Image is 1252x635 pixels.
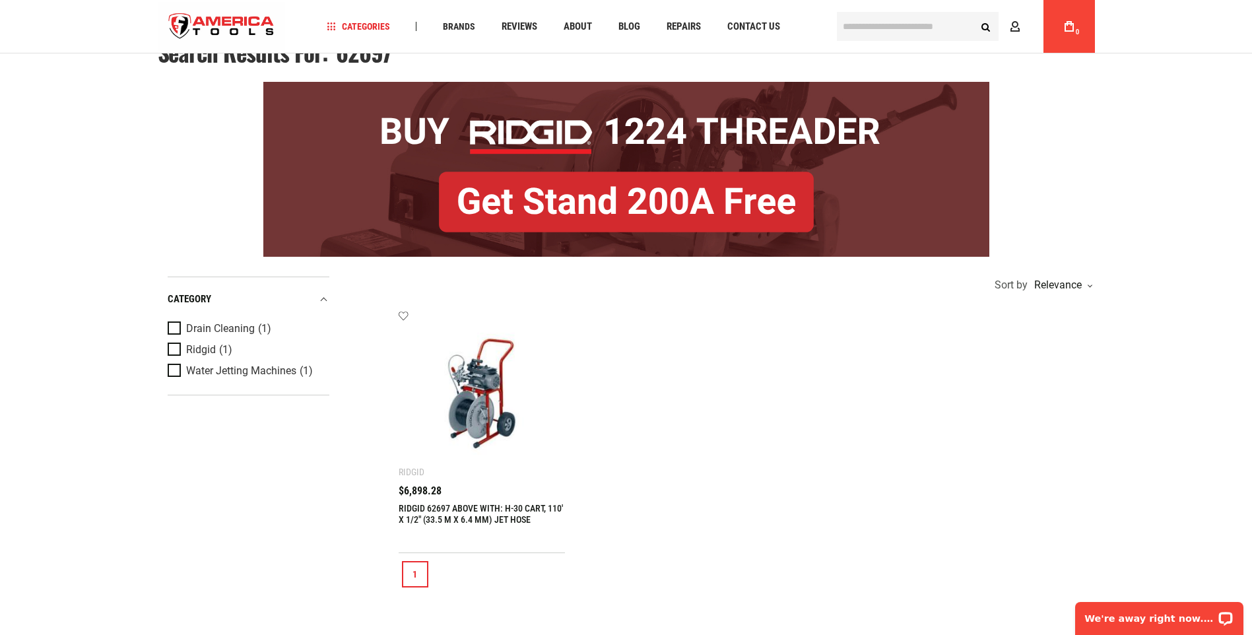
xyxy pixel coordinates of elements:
[168,277,329,395] div: Product Filters
[612,18,646,36] a: Blog
[158,2,286,51] img: America Tools
[437,18,481,36] a: Brands
[1031,280,1092,290] div: Relevance
[258,323,271,334] span: (1)
[399,503,563,525] a: RIDGID 62697 ABOVE WITH: H-30 CART, 110' X 1/2" (33.5 M X 6.4 MM) JET HOSE
[219,344,232,355] span: (1)
[321,18,396,36] a: Categories
[402,561,428,587] a: 1
[1076,28,1080,36] span: 0
[1067,593,1252,635] iframe: LiveChat chat widget
[558,18,598,36] a: About
[496,18,543,36] a: Reviews
[564,22,592,32] span: About
[327,22,390,31] span: Categories
[186,365,296,377] span: Water Jetting Machines
[973,14,999,39] button: Search
[667,22,701,32] span: Repairs
[443,22,475,31] span: Brands
[300,365,313,376] span: (1)
[168,321,326,336] a: Drain Cleaning (1)
[721,18,786,36] a: Contact Us
[168,364,326,378] a: Water Jetting Machines (1)
[263,82,989,257] img: BOGO: Buy RIDGID® 1224 Threader, Get Stand 200A Free!
[399,486,442,496] span: $6,898.28
[727,22,780,32] span: Contact Us
[502,22,537,32] span: Reviews
[412,323,552,464] img: RIDGID 62697 ABOVE WITH: H-30 CART, 110' X 1/2
[168,290,329,308] div: category
[186,323,255,335] span: Drain Cleaning
[399,467,424,477] div: Ridgid
[158,2,286,51] a: store logo
[186,344,216,356] span: Ridgid
[168,343,326,357] a: Ridgid (1)
[263,82,989,92] a: BOGO: Buy RIDGID® 1224 Threader, Get Stand 200A Free!
[661,18,707,36] a: Repairs
[995,280,1028,290] span: Sort by
[618,22,640,32] span: Blog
